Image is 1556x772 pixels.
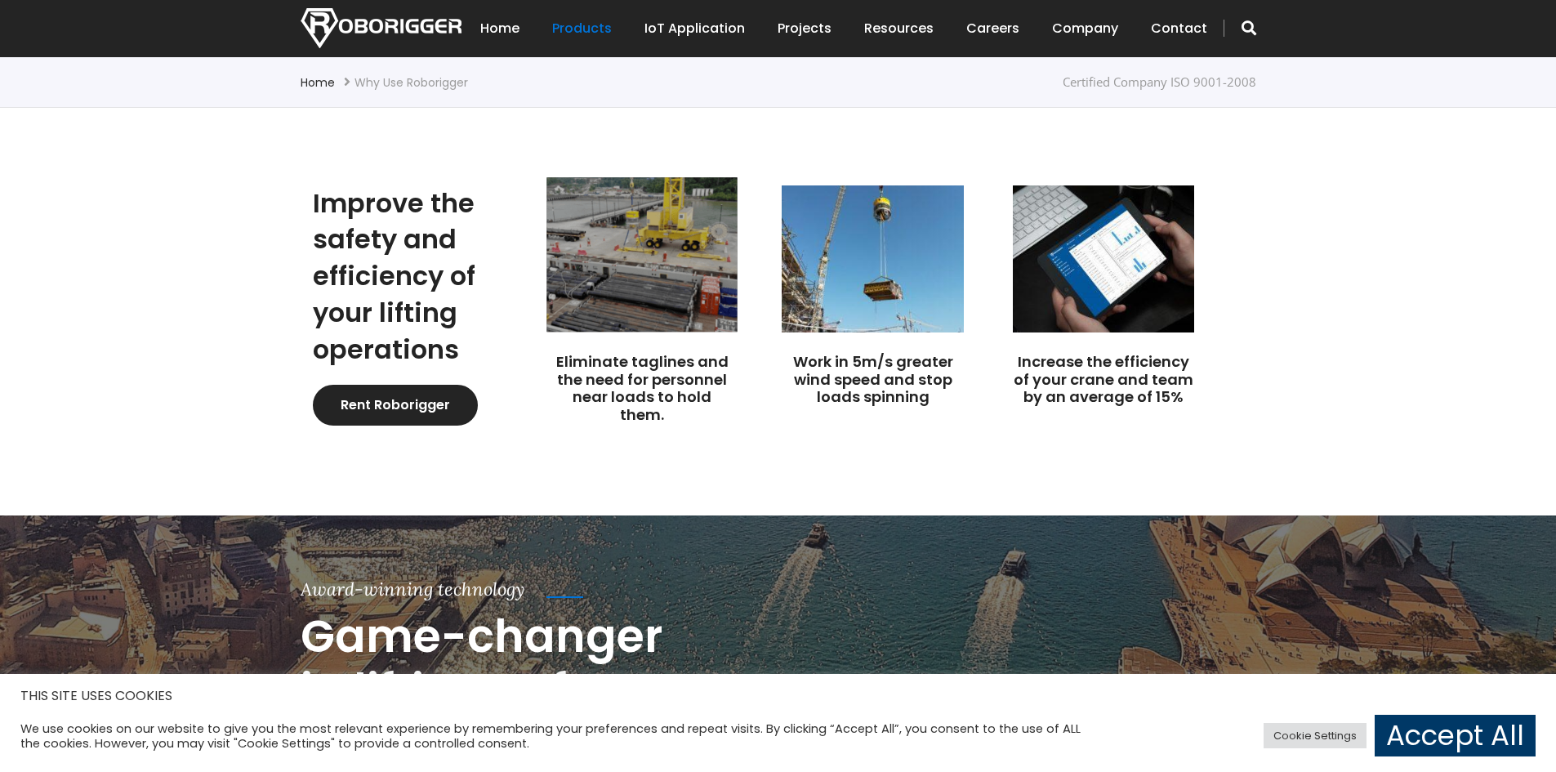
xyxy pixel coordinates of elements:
a: Contact [1151,3,1207,54]
li: Why use Roborigger [354,73,468,92]
img: Nortech [301,8,461,48]
h2: Improve the safety and efficiency of your lifting operations [313,185,503,368]
a: Eliminate taglines and the need for personnel near loads to hold them. [556,351,729,425]
a: Rent Roborigger [313,385,478,426]
h2: Game-changer in lifting safety [301,609,1256,717]
a: Resources [864,3,934,54]
a: Products [552,3,612,54]
div: We use cookies on our website to give you the most relevant experience by remembering your prefer... [20,721,1081,751]
div: Award-winning technology [301,577,524,602]
a: IoT Application [644,3,745,54]
a: Home [301,74,335,91]
a: Cookie Settings [1264,723,1367,748]
a: Projects [778,3,832,54]
div: Certified Company ISO 9001-2008 [1063,71,1256,93]
a: Increase the efficiency of your crane and team by an average of 15% [1014,351,1193,407]
h5: THIS SITE USES COOKIES [20,685,1536,707]
a: Work in 5m/s greater wind speed and stop loads spinning [793,351,953,407]
a: Company [1052,3,1118,54]
img: Roborigger load control device for crane lifting on Alec's One Zaabeel site [782,185,963,332]
a: Home [480,3,519,54]
a: Careers [966,3,1019,54]
a: Accept All [1375,715,1536,756]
